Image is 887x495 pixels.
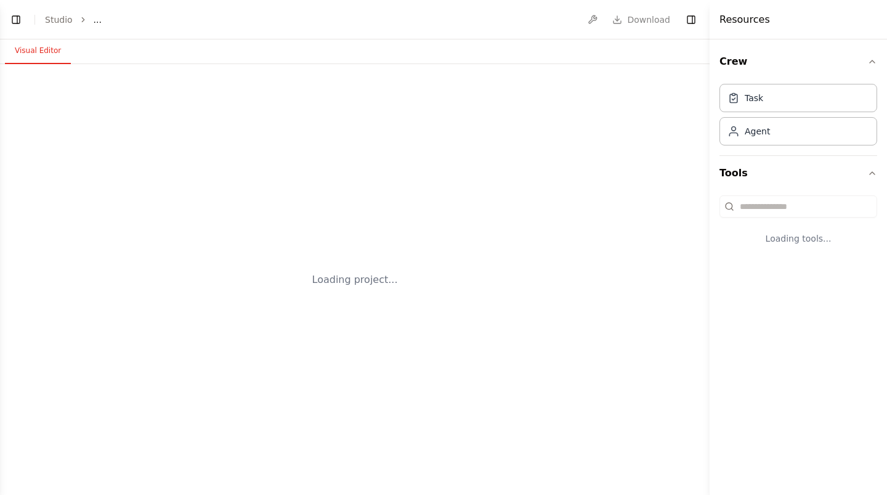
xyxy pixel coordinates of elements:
button: Crew [719,44,877,79]
button: Visual Editor [5,38,71,64]
div: Agent [745,125,770,137]
button: Hide right sidebar [682,11,700,28]
a: Studio [45,15,73,25]
nav: breadcrumb [45,14,102,26]
span: ... [94,14,102,26]
div: Loading tools... [719,223,877,255]
div: Task [745,92,763,104]
div: Tools [719,190,877,264]
div: Loading project... [312,272,398,287]
button: Tools [719,156,877,190]
button: Show left sidebar [7,11,25,28]
div: Crew [719,79,877,155]
h4: Resources [719,12,770,27]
